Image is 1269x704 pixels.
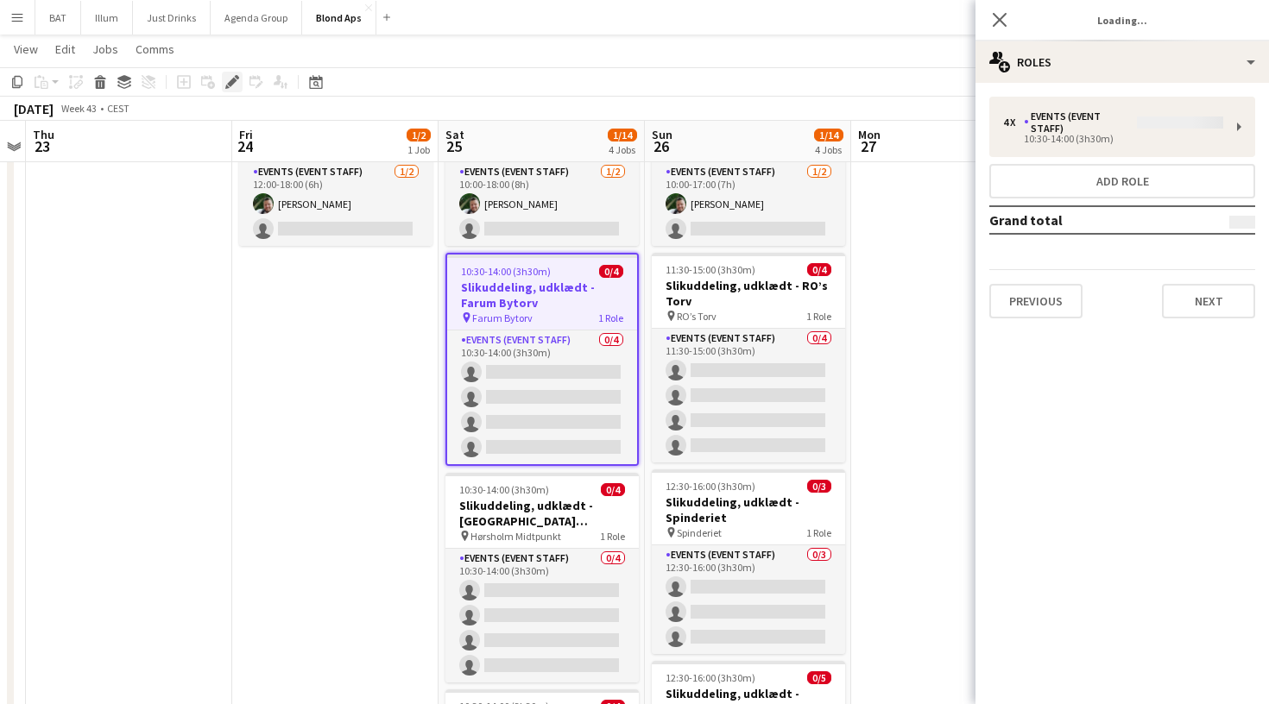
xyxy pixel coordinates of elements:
[652,162,845,246] app-card-role: Events (Event Staff)1/210:00-17:00 (7h)[PERSON_NAME]
[975,9,1269,31] h3: Loading...
[666,671,755,684] span: 12:30-16:00 (3h30m)
[136,41,174,57] span: Comms
[33,127,54,142] span: Thu
[806,310,831,323] span: 1 Role
[652,127,672,142] span: Sun
[81,1,133,35] button: Illum
[447,280,637,311] h3: Slikuddeling, udklædt - Farum Bytorv
[443,136,464,156] span: 25
[652,102,845,246] app-job-card: 10:00-17:00 (7h)1/2Elbilmesse - Herning1 RoleEvents (Event Staff)1/210:00-17:00 (7h)[PERSON_NAME]
[608,129,637,141] span: 1/14
[989,206,1184,234] td: Grand total
[975,41,1269,83] div: Roles
[652,494,845,525] h3: Slikuddeling, udklædt - Spinderiet
[445,549,639,682] app-card-role: Events (Event Staff)0/410:30-14:00 (3h30m)
[666,263,755,276] span: 11:30-15:00 (3h30m)
[407,143,430,156] div: 1 Job
[447,330,637,464] app-card-role: Events (Event Staff)0/410:30-14:00 (3h30m)
[1162,284,1255,318] button: Next
[445,498,639,529] h3: Slikuddeling, udklædt - [GEOGRAPHIC_DATA] Midtpunkt
[35,1,81,35] button: BAT
[598,311,623,324] span: 1 Role
[211,1,302,35] button: Agenda Group
[239,102,432,246] app-job-card: 12:00-18:00 (6h)1/2Elbilmesse - Herning1 RoleEvents (Event Staff)1/212:00-18:00 (6h)[PERSON_NAME]
[989,284,1083,318] button: Previous
[666,480,755,493] span: 12:30-16:00 (3h30m)
[470,530,561,543] span: Hørsholm Midtpunkt
[807,671,831,684] span: 0/5
[652,278,845,309] h3: Slikuddeling, udklædt - RO’s Torv
[461,265,551,278] span: 10:30-14:00 (3h30m)
[858,127,881,142] span: Mon
[814,129,843,141] span: 1/14
[652,253,845,462] app-job-card: 11:30-15:00 (3h30m)0/4Slikuddeling, udklædt - RO’s Torv RO’s Torv1 RoleEvents (Event Staff)0/411:...
[239,127,253,142] span: Fri
[302,1,376,35] button: Blond Aps
[445,102,639,246] app-job-card: 10:00-18:00 (8h)1/2Elbilmesse - Herning1 RoleEvents (Event Staff)1/210:00-18:00 (8h)[PERSON_NAME]
[14,100,54,117] div: [DATE]
[48,38,82,60] a: Edit
[445,253,639,466] app-job-card: 10:30-14:00 (3h30m)0/4Slikuddeling, udklædt - Farum Bytorv Farum Bytorv1 RoleEvents (Event Staff)...
[14,41,38,57] span: View
[239,162,432,246] app-card-role: Events (Event Staff)1/212:00-18:00 (6h)[PERSON_NAME]
[855,136,881,156] span: 27
[55,41,75,57] span: Edit
[815,143,843,156] div: 4 Jobs
[677,526,722,539] span: Spinderiet
[7,38,45,60] a: View
[649,136,672,156] span: 26
[600,530,625,543] span: 1 Role
[609,143,636,156] div: 4 Jobs
[57,102,100,115] span: Week 43
[92,41,118,57] span: Jobs
[806,526,831,539] span: 1 Role
[807,480,831,493] span: 0/3
[445,162,639,246] app-card-role: Events (Event Staff)1/210:00-18:00 (8h)[PERSON_NAME]
[599,265,623,278] span: 0/4
[652,329,845,462] app-card-role: Events (Event Staff)0/411:30-15:00 (3h30m)
[445,127,464,142] span: Sat
[652,545,845,654] app-card-role: Events (Event Staff)0/312:30-16:00 (3h30m)
[989,164,1255,198] button: Add role
[237,136,253,156] span: 24
[601,483,625,496] span: 0/4
[677,310,717,323] span: RO’s Torv
[807,263,831,276] span: 0/4
[133,1,211,35] button: Just Drinks
[30,136,54,156] span: 23
[652,469,845,654] app-job-card: 12:30-16:00 (3h30m)0/3Slikuddeling, udklædt - Spinderiet Spinderiet1 RoleEvents (Event Staff)0/31...
[85,38,125,60] a: Jobs
[129,38,181,60] a: Comms
[107,102,129,115] div: CEST
[445,473,639,682] app-job-card: 10:30-14:00 (3h30m)0/4Slikuddeling, udklædt - [GEOGRAPHIC_DATA] Midtpunkt Hørsholm Midtpunkt1 Rol...
[459,483,549,496] span: 10:30-14:00 (3h30m)
[472,311,533,324] span: Farum Bytorv
[407,129,431,141] span: 1/2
